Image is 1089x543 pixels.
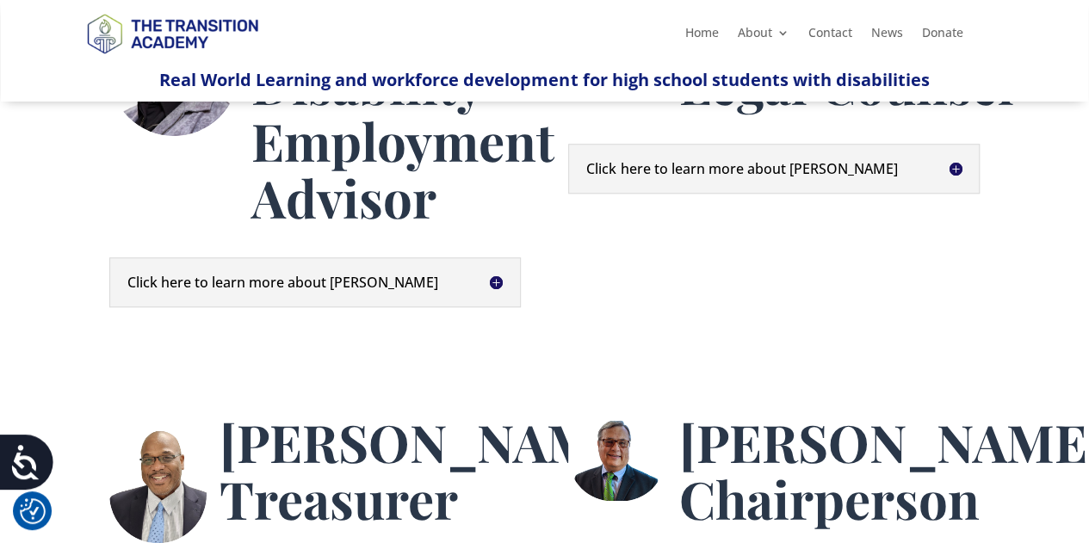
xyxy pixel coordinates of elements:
img: TTA Brand_TTA Primary Logo_Horizontal_Light BG [79,3,265,64]
span: Real World Learning and workforce development for high school students with disabilities [159,68,929,91]
img: Revisit consent button [20,498,46,524]
a: About [737,27,789,46]
a: Contact [807,27,851,46]
h5: Click here to learn more about [PERSON_NAME] [127,275,503,289]
a: Home [684,27,718,46]
a: Donate [921,27,962,46]
button: Cookie Settings [20,498,46,524]
a: Logo-Noticias [79,51,265,67]
h5: Click here to learn more about [PERSON_NAME] [586,162,962,176]
a: News [870,27,902,46]
span: [PERSON_NAME], Treasurer [220,407,658,533]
